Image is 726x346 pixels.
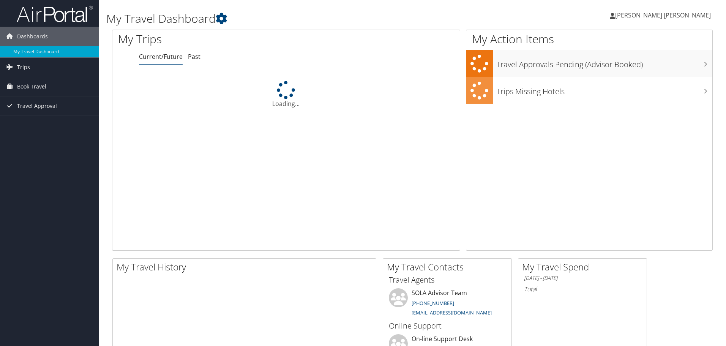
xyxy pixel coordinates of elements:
[112,81,460,108] div: Loading...
[17,77,46,96] span: Book Travel
[524,285,641,293] h6: Total
[17,58,30,77] span: Trips
[610,4,718,27] a: [PERSON_NAME] [PERSON_NAME]
[385,288,510,319] li: SOLA Advisor Team
[118,31,309,47] h1: My Trips
[17,5,93,23] img: airportal-logo.png
[497,55,712,70] h3: Travel Approvals Pending (Advisor Booked)
[117,261,376,273] h2: My Travel History
[17,27,48,46] span: Dashboards
[412,309,492,316] a: [EMAIL_ADDRESS][DOMAIN_NAME]
[188,52,200,61] a: Past
[466,31,712,47] h1: My Action Items
[522,261,647,273] h2: My Travel Spend
[389,275,506,285] h3: Travel Agents
[389,321,506,331] h3: Online Support
[17,96,57,115] span: Travel Approval
[497,82,712,97] h3: Trips Missing Hotels
[412,300,454,307] a: [PHONE_NUMBER]
[106,11,515,27] h1: My Travel Dashboard
[466,50,712,77] a: Travel Approvals Pending (Advisor Booked)
[139,52,183,61] a: Current/Future
[615,11,711,19] span: [PERSON_NAME] [PERSON_NAME]
[466,77,712,104] a: Trips Missing Hotels
[524,275,641,282] h6: [DATE] - [DATE]
[387,261,511,273] h2: My Travel Contacts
